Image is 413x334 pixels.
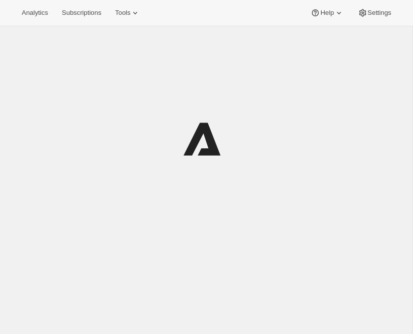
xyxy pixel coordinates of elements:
[352,6,397,20] button: Settings
[320,9,334,17] span: Help
[62,9,101,17] span: Subscriptions
[22,9,48,17] span: Analytics
[115,9,130,17] span: Tools
[368,9,391,17] span: Settings
[56,6,107,20] button: Subscriptions
[16,6,54,20] button: Analytics
[304,6,349,20] button: Help
[109,6,146,20] button: Tools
